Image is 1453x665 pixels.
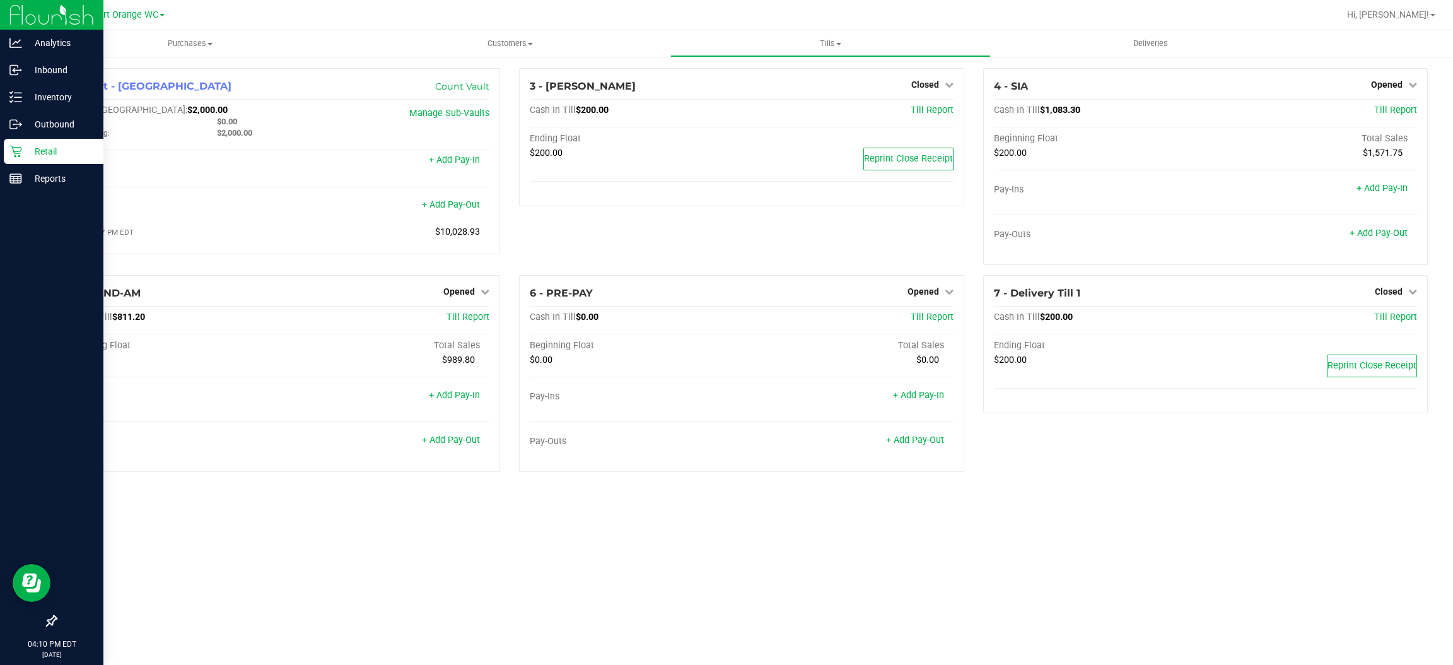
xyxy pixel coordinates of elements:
span: $200.00 [576,105,609,115]
p: Reports [22,171,98,186]
a: + Add Pay-In [893,390,944,401]
span: Cash In Till [994,105,1040,115]
div: Pay-Ins [994,184,1206,196]
span: Closed [911,79,939,90]
span: Reprint Close Receipt [1328,360,1416,371]
a: + Add Pay-In [429,155,480,165]
span: Deliveries [1116,38,1185,49]
div: Pay-Outs [994,229,1206,240]
div: Ending Float [994,340,1206,351]
div: Ending Float [530,133,742,144]
span: $0.00 [916,355,939,365]
span: Hi, [PERSON_NAME]! [1347,9,1429,20]
span: Cash In Till [530,312,576,322]
a: Customers [351,30,671,57]
a: + Add Pay-Out [422,199,480,210]
a: + Add Pay-In [429,390,480,401]
span: Opened [1371,79,1403,90]
inline-svg: Outbound [9,118,22,131]
div: Pay-Ins [530,391,742,403]
a: Till Report [911,105,954,115]
span: Cash In Till [530,105,576,115]
span: 1 - Vault - [GEOGRAPHIC_DATA] [66,80,231,92]
span: Tills [671,38,990,49]
span: $2,000.00 [187,105,228,115]
div: Pay-Ins [66,391,278,403]
p: Retail [22,144,98,159]
span: $200.00 [530,148,563,158]
p: Analytics [22,35,98,50]
inline-svg: Inbound [9,64,22,76]
button: Reprint Close Receipt [1327,355,1417,377]
span: $989.80 [442,355,475,365]
a: Till Report [446,312,489,322]
a: Purchases [30,30,351,57]
div: Beginning Float [66,340,278,351]
span: Opened [907,286,939,297]
iframe: Resource center [13,564,50,602]
a: + Add Pay-Out [886,435,944,445]
p: Inventory [22,90,98,105]
span: Port Orange WC [93,9,158,20]
a: Till Report [1374,105,1417,115]
a: + Add Pay-Out [1350,228,1408,238]
span: $10,028.93 [435,227,480,237]
div: Total Sales [742,340,954,351]
inline-svg: Analytics [9,37,22,49]
span: 3 - [PERSON_NAME] [530,80,636,92]
span: 4 - SIA [994,80,1028,92]
span: $200.00 [1040,312,1073,322]
span: $1,083.30 [1040,105,1080,115]
inline-svg: Retail [9,145,22,158]
p: [DATE] [6,650,98,659]
a: Till Report [911,312,954,322]
p: Inbound [22,62,98,78]
div: Pay-Outs [66,201,278,212]
div: Pay-Outs [66,436,278,447]
span: Closed [1375,286,1403,297]
inline-svg: Inventory [9,91,22,103]
span: $0.00 [530,355,552,365]
span: 6 - PRE-PAY [530,287,593,299]
span: Purchases [30,38,351,49]
div: Beginning Float [530,340,742,351]
span: Opened [443,286,475,297]
a: Deliveries [991,30,1311,57]
span: 5 - SI-AND-AM [66,287,141,299]
span: $200.00 [994,355,1027,365]
a: + Add Pay-Out [422,435,480,445]
button: Reprint Close Receipt [863,148,954,170]
p: 04:10 PM EDT [6,639,98,650]
span: $1,571.75 [1363,148,1403,158]
span: $0.00 [217,117,237,126]
span: $811.20 [112,312,145,322]
div: Total Sales [1205,133,1417,144]
span: $2,000.00 [217,128,252,138]
a: + Add Pay-In [1357,183,1408,194]
a: Count Vault [435,81,489,92]
span: Cash In Till [994,312,1040,322]
p: Outbound [22,117,98,132]
a: Till Report [1374,312,1417,322]
div: Pay-Ins [66,156,278,167]
div: Pay-Outs [530,436,742,447]
div: Total Sales [278,340,490,351]
a: Tills [670,30,991,57]
span: $200.00 [994,148,1027,158]
span: Cash In [GEOGRAPHIC_DATA]: [66,105,187,115]
div: Beginning Float [994,133,1206,144]
span: 7 - Delivery Till 1 [994,287,1080,299]
span: Customers [351,38,670,49]
span: $0.00 [576,312,598,322]
span: Reprint Close Receipt [864,153,953,164]
inline-svg: Reports [9,172,22,185]
a: Manage Sub-Vaults [409,108,489,119]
